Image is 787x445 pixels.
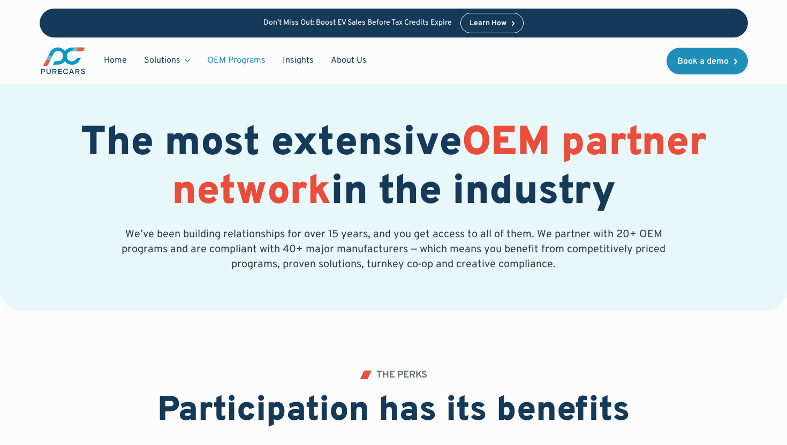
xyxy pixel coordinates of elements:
[40,46,87,76] img: purecars logo
[376,371,427,380] div: THE PERKS
[677,57,729,66] div: Book a demo
[157,391,630,432] h2: Participation has its benefits
[199,50,274,71] a: OEM Programs
[470,20,506,27] div: Learn How
[144,55,180,66] div: Solutions
[322,50,375,71] a: About Us
[40,46,87,76] a: main
[40,120,748,217] h1: The most extensive in the industry
[95,50,135,71] a: Home
[460,13,524,33] a: Learn How
[667,48,748,74] a: Book a demo
[172,118,707,218] span: OEM partner network
[135,50,199,71] div: Solutions
[274,50,322,71] a: Insights
[119,227,668,272] p: We’ve been building relationships for over 15 years, and you get access to all of them. We partne...
[263,19,452,28] p: Don’t Miss Out: Boost EV Sales Before Tax Credits Expire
